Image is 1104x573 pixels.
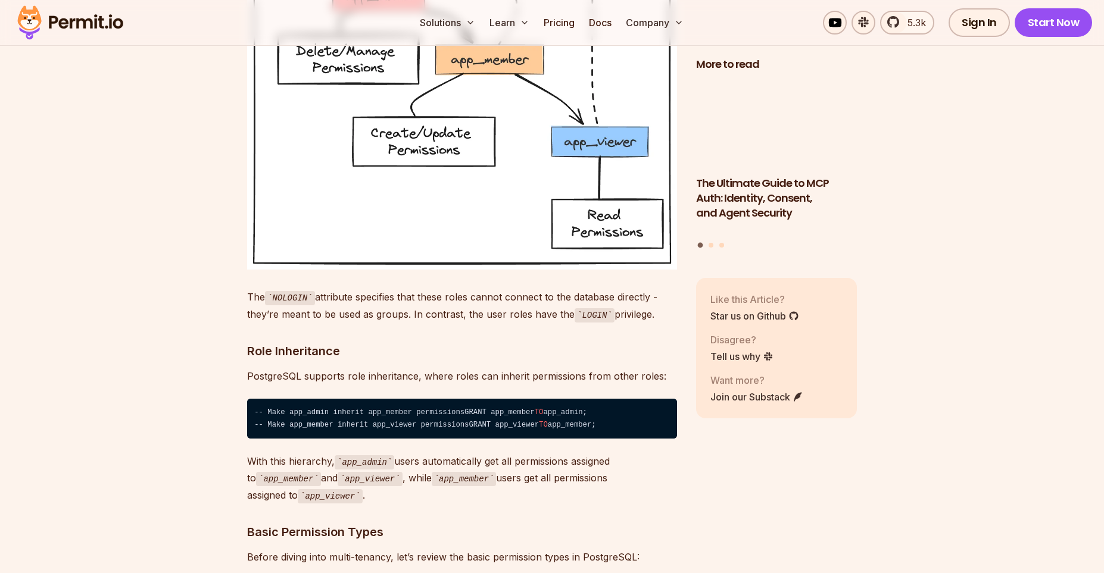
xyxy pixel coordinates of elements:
[710,292,799,306] p: Like this Article?
[12,2,129,43] img: Permit logo
[710,390,803,404] a: Join our Substack
[247,289,677,322] p: The attribute specifies that these roles cannot connect to the database directly - they’re meant ...
[432,472,497,486] code: app_member
[298,489,363,503] code: app_viewer
[621,11,688,35] button: Company
[696,176,857,220] h3: The Ultimate Guide to MCP Auth: Identity, Consent, and Agent Security
[338,472,403,486] code: app_viewer
[575,308,615,322] code: LOGIN
[539,421,548,429] span: TO
[415,11,480,35] button: Solutions
[584,11,616,35] a: Docs
[719,243,724,248] button: Go to slide 3
[709,243,713,248] button: Go to slide 2
[696,79,857,170] img: The Ultimate Guide to MCP Auth: Identity, Consent, and Agent Security
[265,291,315,305] code: NOLOGIN
[247,549,677,565] p: Before diving into multi-tenancy, let’s review the basic permission types in PostgreSQL:
[696,79,857,236] li: 1 of 3
[698,243,703,248] button: Go to slide 1
[949,8,1010,37] a: Sign In
[485,11,534,35] button: Learn
[710,373,803,387] p: Want more?
[535,408,544,417] span: TO
[696,79,857,236] a: The Ultimate Guide to MCP Auth: Identity, Consent, and Agent SecurityThe Ultimate Guide to MCP Au...
[539,11,579,35] a: Pricing
[696,57,857,72] h2: More to read
[880,11,934,35] a: 5.3k
[335,455,394,469] code: app_admin
[710,309,799,323] a: Star us on Github
[696,79,857,250] div: Posts
[1015,8,1093,37] a: Start Now
[247,522,677,541] h3: Basic Permission Types
[256,472,321,486] code: app_member
[247,453,677,504] p: With this hierarchy, users automatically get all permissions assigned to and , while users get al...
[710,333,774,347] p: Disagree?
[900,15,926,30] span: 5.3k
[247,399,677,439] code: -- Make app_admin inherit app_member permissionsGRANT app_member app_admin; -- Make app_member in...
[247,342,677,361] h3: Role Inheritance
[247,368,677,384] p: PostgreSQL supports role inheritance, where roles can inherit permissions from other roles:
[710,349,774,364] a: Tell us why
